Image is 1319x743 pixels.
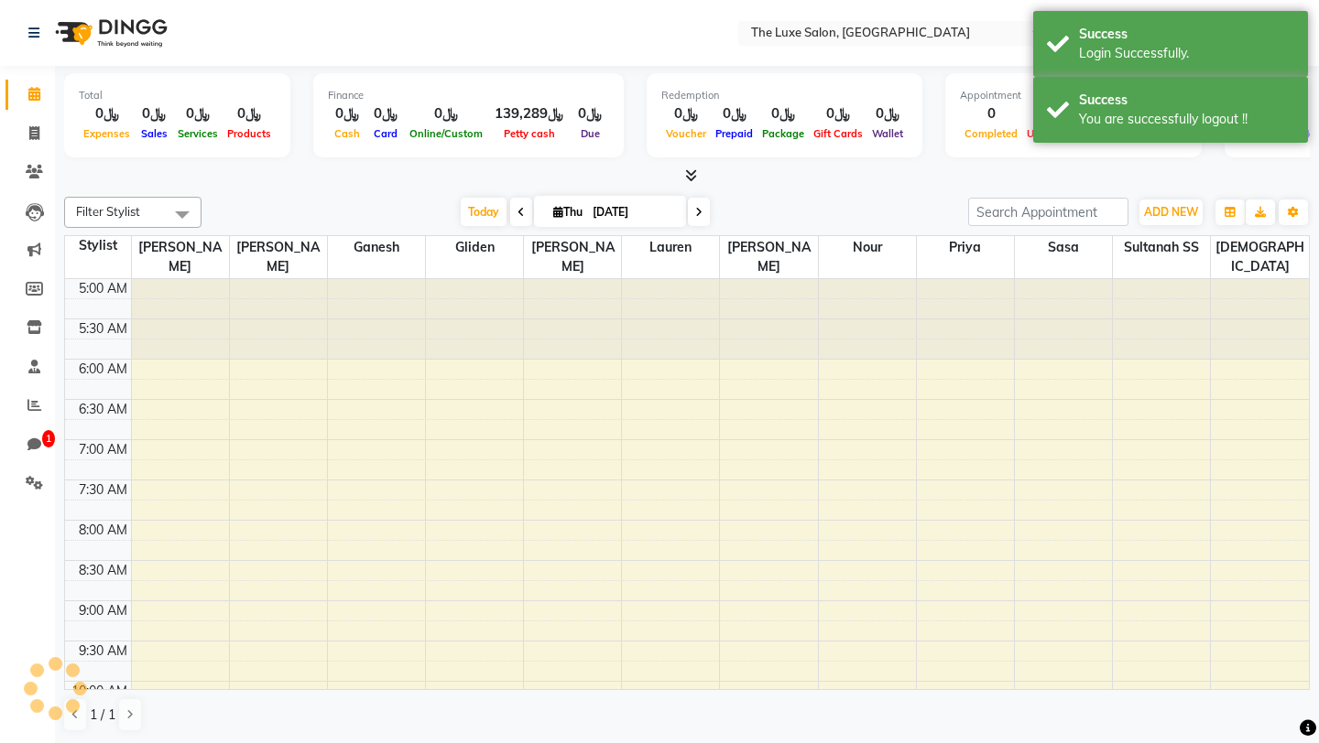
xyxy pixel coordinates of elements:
[75,641,131,661] div: 9:30 AM
[960,127,1022,140] span: Completed
[587,199,679,226] input: 2025-09-04
[1022,103,1082,124] div: 3
[499,127,560,140] span: Petty cash
[571,103,609,124] div: ﷼0
[549,205,587,219] span: Thu
[173,103,223,124] div: ﷼0
[487,103,571,124] div: ﷼139,289
[819,236,916,259] span: Nour
[5,430,49,460] a: 1
[960,103,1022,124] div: 0
[132,236,229,278] span: [PERSON_NAME]
[1079,91,1294,110] div: Success
[1079,110,1294,129] div: You are successfully logout !!
[65,236,131,255] div: Stylist
[328,236,425,259] span: Ganesh
[230,236,327,278] span: [PERSON_NAME]
[79,103,135,124] div: ﷼0
[867,127,908,140] span: Wallet
[328,103,366,124] div: ﷼0
[136,127,172,140] span: Sales
[75,440,131,459] div: 7:00 AM
[809,103,867,124] div: ﷼0
[661,88,908,103] div: Redemption
[75,400,131,419] div: 6:30 AM
[758,127,809,140] span: Package
[223,103,276,124] div: ﷼0
[68,682,131,701] div: 10:00 AM
[223,127,276,140] span: Products
[328,88,609,103] div: Finance
[1079,25,1294,44] div: Success
[135,103,173,124] div: ﷼0
[75,561,131,580] div: 8:30 AM
[79,88,276,103] div: Total
[75,521,131,540] div: 8:00 AM
[1113,236,1210,259] span: Sultanah SS
[1022,127,1082,140] span: Upcoming
[867,103,908,124] div: ﷼0
[75,480,131,500] div: 7:30 AM
[173,127,223,140] span: Services
[720,236,817,278] span: [PERSON_NAME]
[711,127,758,140] span: Prepaid
[1144,205,1198,219] span: ADD NEW
[960,88,1187,103] div: Appointment
[1139,199,1203,225] button: ADD NEW
[661,127,711,140] span: Voucher
[75,279,131,298] div: 5:00 AM
[524,236,621,278] span: [PERSON_NAME]
[1015,236,1112,259] span: Sasa
[366,103,405,124] div: ﷼0
[576,127,605,140] span: Due
[968,198,1128,226] input: Search Appointment
[426,236,523,259] span: Gliden
[405,103,487,124] div: ﷼0
[758,103,809,124] div: ﷼0
[405,127,487,140] span: Online/Custom
[79,127,135,140] span: Expenses
[76,204,140,219] span: Filter Stylist
[1079,44,1294,63] div: Login Successfully.
[42,430,55,448] span: 1
[47,7,172,59] img: logo
[75,601,131,620] div: 9:00 AM
[1211,236,1309,278] span: [DEMOGRAPHIC_DATA]
[809,127,867,140] span: Gift Cards
[711,103,758,124] div: ﷼0
[461,198,507,226] span: Today
[330,127,365,140] span: Cash
[75,319,131,339] div: 5:30 AM
[75,360,131,379] div: 6:00 AM
[90,705,115,725] span: 1 / 1
[622,236,719,259] span: Lauren
[917,236,1014,259] span: Priya
[369,127,402,140] span: Card
[661,103,711,124] div: ﷼0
